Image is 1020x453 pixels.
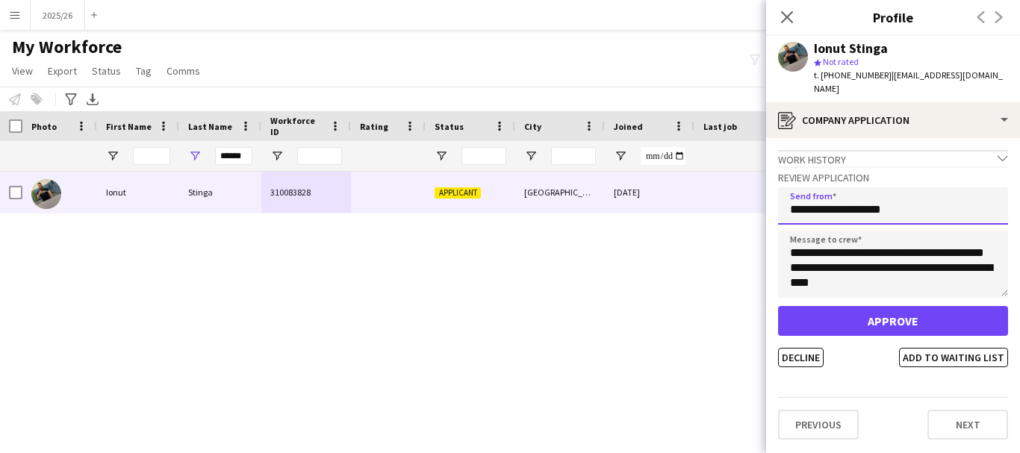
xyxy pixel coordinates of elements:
[84,90,102,108] app-action-btn: Export XLSX
[814,69,1003,94] span: | [EMAIL_ADDRESS][DOMAIN_NAME]
[92,64,121,78] span: Status
[136,64,152,78] span: Tag
[6,61,39,81] a: View
[778,306,1008,336] button: Approve
[814,42,888,55] div: Ionut Stinga
[106,121,152,132] span: First Name
[524,121,541,132] span: City
[215,147,252,165] input: Last Name Filter Input
[261,172,351,213] div: 310083828
[435,121,464,132] span: Status
[179,172,261,213] div: Stinga
[12,36,122,58] span: My Workforce
[161,61,206,81] a: Comms
[31,1,85,30] button: 2025/26
[106,149,119,163] button: Open Filter Menu
[62,90,80,108] app-action-btn: Advanced filters
[766,102,1020,138] div: Company application
[86,61,127,81] a: Status
[435,187,481,199] span: Applicant
[814,69,892,81] span: t. [PHONE_NUMBER]
[188,121,232,132] span: Last Name
[614,149,627,163] button: Open Filter Menu
[515,172,605,213] div: [GEOGRAPHIC_DATA]
[270,115,324,137] span: Workforce ID
[766,7,1020,27] h3: Profile
[31,121,57,132] span: Photo
[778,348,824,367] button: Decline
[270,149,284,163] button: Open Filter Menu
[778,410,859,440] button: Previous
[48,64,77,78] span: Export
[524,149,538,163] button: Open Filter Menu
[778,150,1008,166] div: Work history
[12,64,33,78] span: View
[461,147,506,165] input: Status Filter Input
[605,172,694,213] div: [DATE]
[133,147,170,165] input: First Name Filter Input
[703,121,737,132] span: Last job
[31,179,61,209] img: Ionut Stinga
[899,348,1008,367] button: Add to waiting list
[97,172,179,213] div: Ionut
[641,147,685,165] input: Joined Filter Input
[551,147,596,165] input: City Filter Input
[130,61,158,81] a: Tag
[823,56,859,67] span: Not rated
[360,121,388,132] span: Rating
[167,64,200,78] span: Comms
[614,121,643,132] span: Joined
[435,149,448,163] button: Open Filter Menu
[297,147,342,165] input: Workforce ID Filter Input
[42,61,83,81] a: Export
[927,410,1008,440] button: Next
[188,149,202,163] button: Open Filter Menu
[778,171,1008,184] h3: Review Application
